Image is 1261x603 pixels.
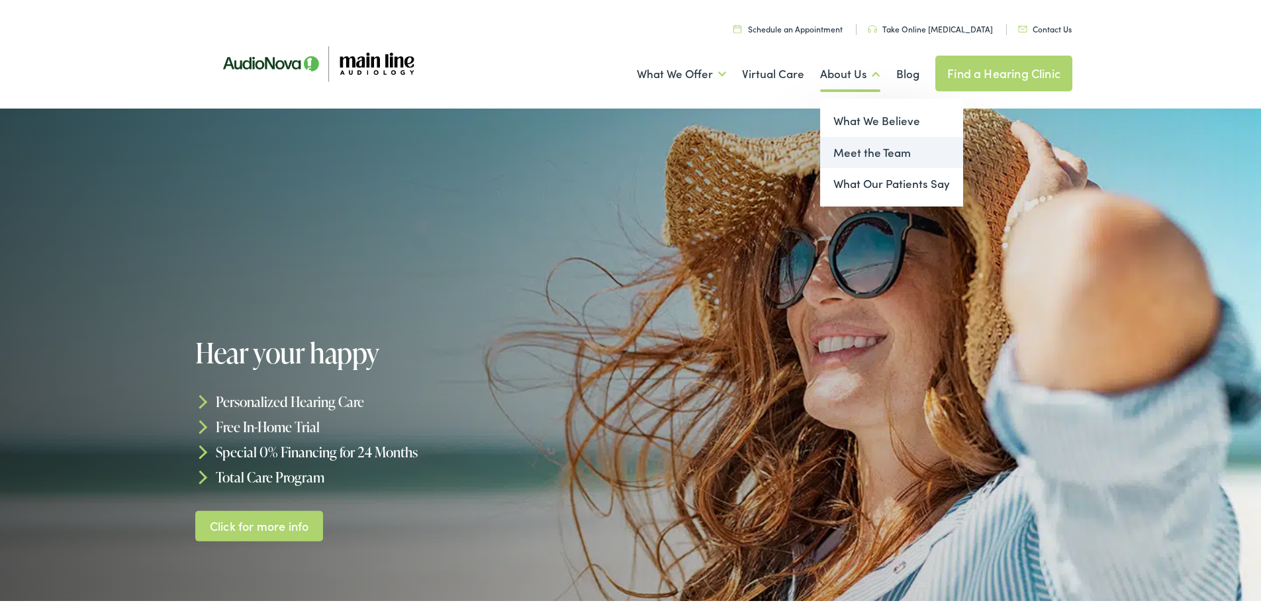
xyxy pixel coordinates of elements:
li: Free In-Home Trial [195,412,637,437]
img: utility icon [868,23,877,30]
a: Blog [896,47,919,96]
a: About Us [820,47,880,96]
li: Special 0% Financing for 24 Months [195,437,637,462]
h1: Hear your happy [195,335,637,365]
a: Virtual Care [742,47,804,96]
a: Find a Hearing Clinic [935,53,1072,89]
a: What Our Patients Say [820,165,963,197]
a: Take Online [MEDICAL_DATA] [868,21,993,32]
a: What We Believe [820,103,963,134]
li: Total Care Program [195,461,637,487]
a: Schedule an Appointment [733,21,843,32]
a: Contact Us [1018,21,1072,32]
img: utility icon [1018,23,1027,30]
img: utility icon [733,22,741,30]
a: Click for more info [195,508,323,539]
a: Meet the Team [820,134,963,166]
a: What We Offer [637,47,726,96]
li: Personalized Hearing Care [195,387,637,412]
